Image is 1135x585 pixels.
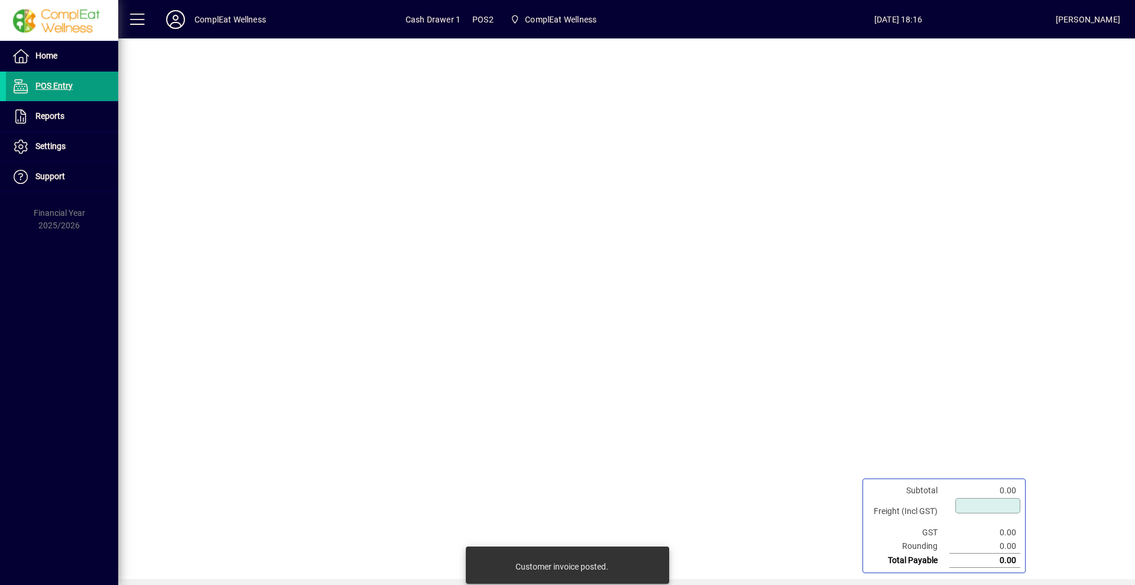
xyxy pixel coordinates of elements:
[406,10,461,29] span: Cash Drawer 1
[35,141,66,151] span: Settings
[868,554,949,568] td: Total Payable
[35,51,57,60] span: Home
[472,10,494,29] span: POS2
[868,484,949,497] td: Subtotal
[6,162,118,192] a: Support
[194,10,266,29] div: ComplEat Wellness
[868,497,949,526] td: Freight (Incl GST)
[949,484,1020,497] td: 0.00
[1056,10,1120,29] div: [PERSON_NAME]
[6,102,118,131] a: Reports
[949,526,1020,539] td: 0.00
[515,561,608,573] div: Customer invoice posted.
[6,132,118,161] a: Settings
[949,554,1020,568] td: 0.00
[868,526,949,539] td: GST
[949,539,1020,554] td: 0.00
[741,10,1056,29] span: [DATE] 18:16
[6,41,118,71] a: Home
[868,539,949,554] td: Rounding
[157,9,194,30] button: Profile
[35,81,73,91] span: POS Entry
[35,111,64,121] span: Reports
[505,9,601,30] span: ComplEat Wellness
[525,10,596,29] span: ComplEat Wellness
[35,172,65,181] span: Support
